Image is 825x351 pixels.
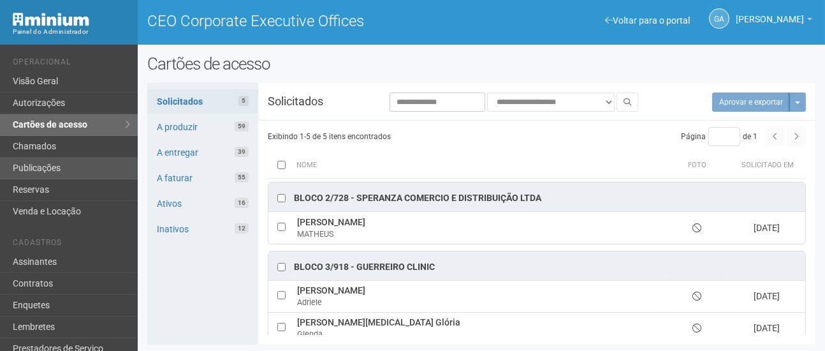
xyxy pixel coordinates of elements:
span: 55 [235,172,249,183]
span: Página de 1 [681,132,757,141]
th: Foto [666,153,729,178]
i: Foto não disponível [692,324,701,332]
div: Adriele [297,297,662,308]
a: A faturar55 [147,166,259,190]
div: Bloco 3/918 - Guerreiro clinic [294,261,435,274]
span: [DATE] [754,323,780,333]
a: Inativos12 [147,217,259,241]
i: Foto não disponível [692,292,701,301]
span: [DATE] [754,291,780,301]
span: [DATE] [754,223,780,233]
td: [PERSON_NAME][MEDICAL_DATA] Glória [294,312,665,344]
span: 59 [235,121,249,131]
a: GA [709,8,729,29]
div: Painel do Administrador [13,26,128,38]
span: Exibindo 1-5 de 5 itens encontrados [268,132,391,141]
li: Cadastros [13,238,128,251]
img: Minium [13,13,89,26]
a: Ativos16 [147,191,259,216]
h2: Cartões de acesso [147,54,815,73]
span: 12 [235,223,249,234]
td: [PERSON_NAME] [294,212,665,244]
i: Foto não disponível [692,223,701,232]
a: [PERSON_NAME] [736,16,812,26]
span: Solicitado em [741,161,794,169]
a: A produzir59 [147,115,259,139]
h3: Solicitados [258,96,351,107]
td: [PERSON_NAME] [294,280,665,312]
span: 5 [238,96,249,106]
a: Solicitados5 [147,89,259,114]
span: Gisele Alevato [736,2,804,24]
div: Glenda [297,329,662,340]
h1: CEO Corporate Executive Offices [147,13,472,29]
div: Bloco 2/728 - SPERANZA COMERCIO E DISTRIBUIÇÃO LTDA [294,192,541,205]
div: MATHEUS [297,228,662,240]
th: Nome [293,153,666,178]
li: Operacional [13,57,128,71]
span: 16 [235,198,249,208]
a: A entregar39 [147,140,259,165]
a: Voltar para o portal [605,15,690,26]
span: 39 [235,147,249,157]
